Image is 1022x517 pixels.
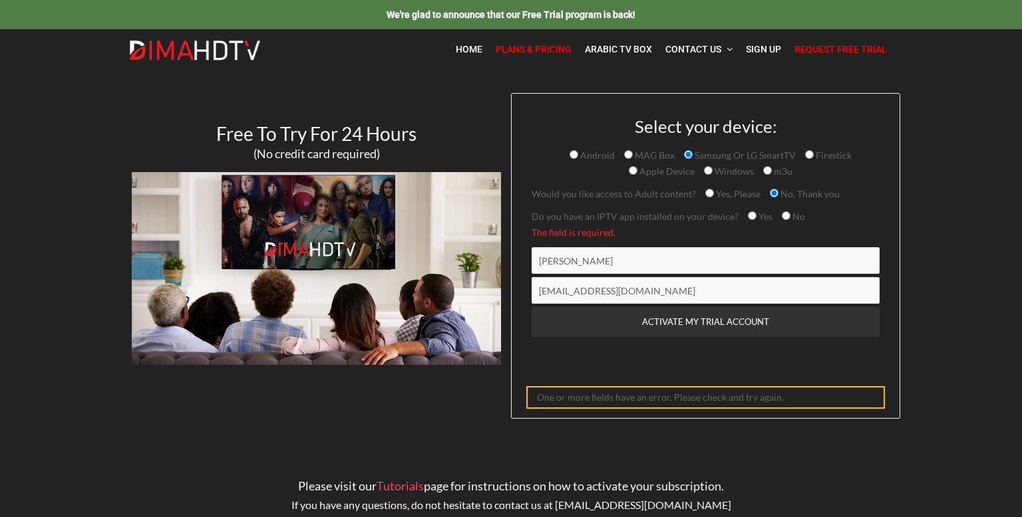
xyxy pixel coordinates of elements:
a: Request Free Trial [788,36,894,63]
input: Yes, Please [705,189,714,197]
input: m3u [763,166,772,175]
span: Windows [713,165,754,177]
input: Samsung Or LG SmartTV [684,150,693,159]
input: No, Thank you [770,189,778,197]
input: Email [532,277,880,304]
img: Dima HDTV [128,40,261,61]
span: Sign Up [746,44,781,54]
a: Arabic TV Box [578,36,659,63]
a: We're glad to announce that our Free Trial program is back! [387,9,635,20]
span: Home [456,44,482,54]
a: Tutorials [377,478,424,493]
span: Please visit our page for instructions on how to activate your subscription. [298,478,724,493]
span: The field is required. [532,225,880,241]
input: Firestick [805,150,814,159]
span: Request Free Trial [794,44,887,54]
input: Windows [704,166,713,175]
p: Would you like access to Adult content? [532,186,880,202]
span: (No credit card required) [254,146,380,161]
a: Sign Up [739,36,788,63]
input: Yes [748,211,757,220]
input: Apple Device [629,166,637,175]
span: No [790,211,805,222]
input: MAG Box [624,150,633,159]
span: Yes, Please [714,188,761,199]
span: Apple Device [637,165,695,177]
input: No [782,211,790,220]
span: Samsung Or LG SmartTV [693,150,796,161]
span: Contact Us [665,44,721,54]
span: MAG Box [633,150,675,161]
input: Android [570,150,578,159]
div: One or more fields have an error. Please check and try again. [526,386,885,409]
input: ACTIVATE MY TRIAL ACCOUNT [532,307,880,337]
span: If you have any questions, do not hesitate to contact us at [EMAIL_ADDRESS][DOMAIN_NAME] [291,498,731,511]
span: No, Thank you [778,188,840,199]
span: Yes [757,211,772,222]
input: Name [532,247,880,274]
span: Arabic TV Box [585,44,652,54]
span: Plans & Pricing [496,44,572,54]
a: Contact Us [659,36,739,63]
span: Free To Try For 24 Hours [216,122,417,145]
span: m3u [772,165,792,177]
a: Plans & Pricing [489,36,578,63]
p: Do you have an IPTV app installed on your device? [532,209,880,241]
span: Android [578,150,615,161]
form: Contact form [522,117,890,409]
span: Firestick [814,150,852,161]
a: Home [449,36,489,63]
span: Select your device: [635,116,777,137]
